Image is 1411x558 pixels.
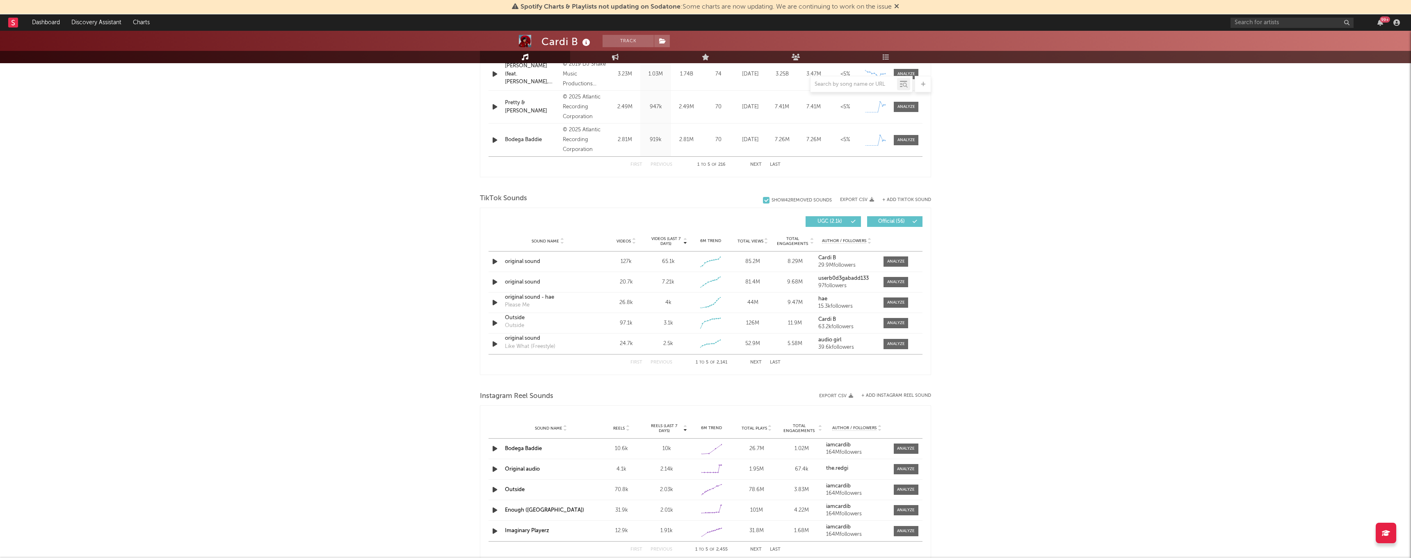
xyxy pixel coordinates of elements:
[505,99,559,115] a: Pretty & [PERSON_NAME]
[704,103,733,111] div: 70
[822,238,866,244] span: Author / Followers
[770,162,781,167] button: Last
[612,103,638,111] div: 2.49M
[882,198,931,202] button: + Add TikTok Sound
[818,255,836,261] strong: Cardi B
[736,465,777,473] div: 1.95M
[750,547,762,552] button: Next
[607,340,645,348] div: 24.7k
[630,162,642,167] button: First
[601,506,642,515] div: 31.9k
[831,70,859,78] div: <5%
[818,276,869,281] strong: userb0d3gabadd133
[781,486,822,494] div: 3.83M
[710,361,715,364] span: of
[532,239,559,244] span: Sound Name
[712,163,717,167] span: of
[601,445,642,453] div: 10.6k
[646,423,682,433] span: Reels (last 7 days)
[826,466,888,471] a: the.redgi
[781,465,822,473] div: 67.4k
[781,423,817,433] span: Total Engagements
[689,358,734,368] div: 1 5 2,141
[776,236,809,246] span: Total Engagements
[673,70,700,78] div: 1.74B
[736,506,777,515] div: 101M
[663,340,673,348] div: 2.5k
[1231,18,1354,28] input: Search for artists
[607,258,645,266] div: 127k
[736,486,777,494] div: 78.6M
[613,426,625,431] span: Reels
[505,446,542,451] a: Bodega Baddie
[651,360,672,365] button: Previous
[853,393,931,398] div: + Add Instagram Reel Sound
[601,527,642,535] div: 12.9k
[646,486,687,494] div: 2.03k
[541,35,592,48] div: Cardi B
[734,319,772,327] div: 126M
[535,426,562,431] span: Sound Name
[826,483,888,489] a: iamcardib
[662,278,674,286] div: 7.21k
[649,236,683,246] span: Videos (last 7 days)
[607,319,645,327] div: 97.1k
[642,103,669,111] div: 947k
[776,299,814,307] div: 9.47M
[818,283,875,289] div: 97 followers
[867,216,922,227] button: Official(56)
[505,314,591,322] a: Outside
[818,304,875,309] div: 15.3k followers
[770,360,781,365] button: Last
[505,62,559,86] a: [PERSON_NAME] (feat. [PERSON_NAME], [PERSON_NAME] & Cardi B)
[750,360,762,365] button: Next
[819,393,853,398] button: Export CSV
[737,136,764,144] div: [DATE]
[831,103,859,111] div: <5%
[689,160,734,170] div: 1 5 216
[505,278,591,286] a: original sound
[818,345,875,350] div: 39.6k followers
[664,319,673,327] div: 3.1k
[818,296,827,302] strong: hae
[818,317,836,322] strong: Cardi B
[776,278,814,286] div: 9.68M
[734,278,772,286] div: 81.4M
[826,491,888,496] div: 164M followers
[651,547,672,552] button: Previous
[872,219,910,224] span: Official ( 56 )
[563,59,607,89] div: © 2019 DJ Snake Music Productions Limited, under exclusive license to Geffen Records
[1377,19,1383,26] button: 99+
[826,532,888,537] div: 164M followers
[505,528,549,533] a: Imaginary Playerz
[563,125,607,155] div: © 2025 Atlantic Recording Corporation
[781,527,822,535] div: 1.68M
[768,70,796,78] div: 3.25B
[505,258,591,266] div: original sound
[699,361,704,364] span: to
[651,162,672,167] button: Previous
[800,136,827,144] div: 7.26M
[826,466,848,471] strong: the.redgi
[704,70,733,78] div: 74
[612,136,638,144] div: 2.81M
[768,103,796,111] div: 7.41M
[673,103,700,111] div: 2.49M
[630,360,642,365] button: First
[734,299,772,307] div: 44M
[736,527,777,535] div: 31.8M
[505,334,591,343] a: original sound
[781,445,822,453] div: 1.02M
[818,337,875,343] a: audio girl
[505,322,524,330] div: Outside
[601,465,642,473] div: 4.1k
[776,340,814,348] div: 5.58M
[818,255,875,261] a: Cardi B
[710,548,715,551] span: of
[642,70,669,78] div: 1.03M
[840,197,874,202] button: Export CSV
[772,198,832,203] div: Show 42 Removed Sounds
